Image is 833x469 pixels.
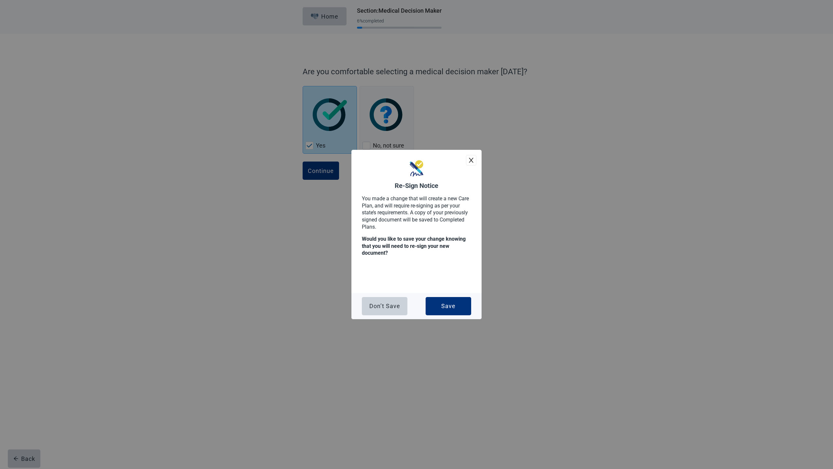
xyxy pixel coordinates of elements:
[369,303,400,309] div: Don’t Save
[468,157,474,163] span: close
[441,303,456,309] div: Save
[410,160,423,177] img: Contract
[362,297,407,315] button: Don’t Save
[466,155,476,165] button: close
[362,182,471,190] h2: Re-Sign Notice
[362,235,471,257] p: Would you like to save your change knowing that you will need to re-sign your new document?
[426,297,471,315] button: Save
[362,195,471,230] p: You made a change that will create a new Care Plan, and will require re-signing as per your state...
